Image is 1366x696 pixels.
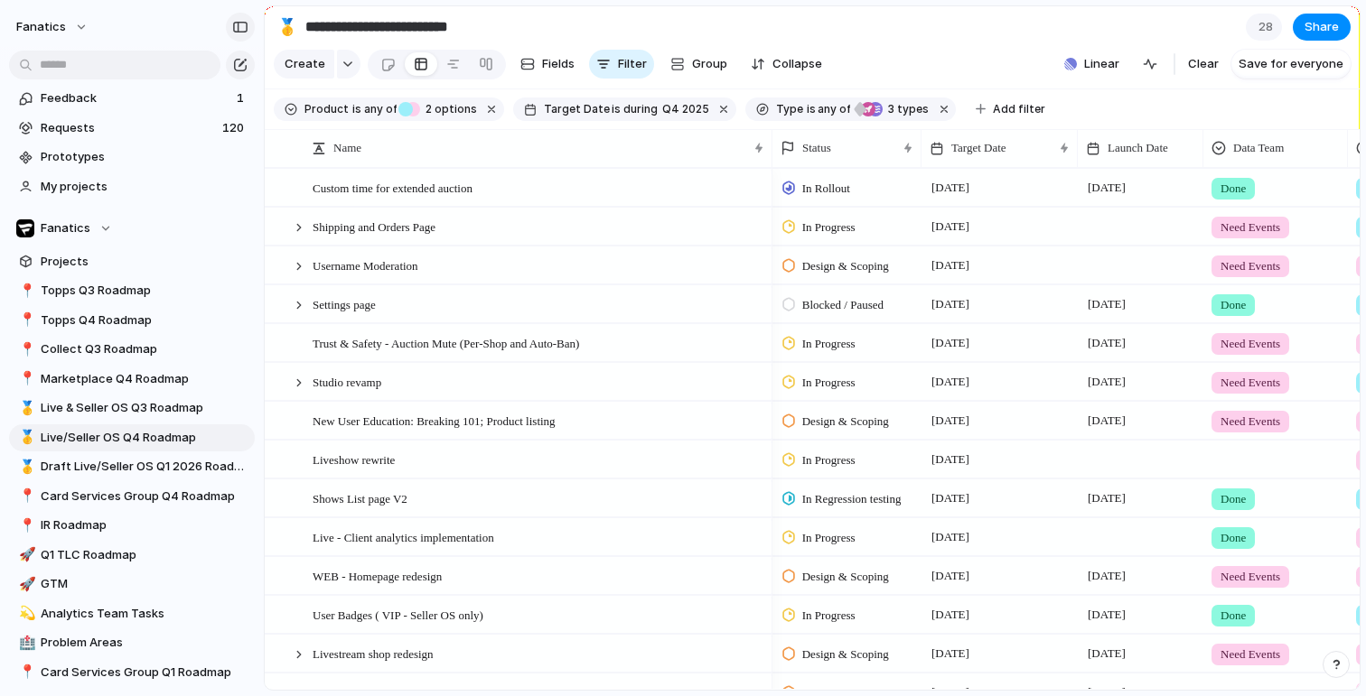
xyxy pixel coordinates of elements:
[349,99,400,119] button: isany of
[1084,55,1119,73] span: Linear
[1221,645,1280,664] span: Need Events
[313,487,407,508] span: Shows List page V2
[1188,55,1219,73] span: Clear
[398,99,481,119] button: 2 options
[19,398,32,419] div: 🥇
[1221,296,1246,314] span: Done
[313,643,434,664] span: Livestream shop redesign
[237,89,248,107] span: 1
[9,248,255,275] a: Projects
[1083,604,1130,626] span: [DATE]
[927,255,974,276] span: [DATE]
[8,13,98,42] button: fanatics
[883,102,897,116] span: 3
[802,568,889,586] span: Design & Scoping
[19,486,32,506] div: 📍
[927,526,974,548] span: [DATE]
[1221,180,1246,198] span: Done
[420,102,435,116] span: 2
[16,370,34,388] button: 📍
[313,255,418,275] span: Username Moderation
[9,659,255,686] a: 📍Card Services Group Q1 Roadmap
[802,374,856,392] span: In Progress
[41,516,248,534] span: IR Roadmap
[41,370,248,388] span: Marketplace Q4 Roadmap
[1221,568,1280,586] span: Need Events
[16,516,34,534] button: 📍
[618,55,647,73] span: Filter
[41,458,248,476] span: Draft Live/Seller OS Q1 2026 Roadmap
[9,115,255,142] a: Requests120
[802,180,850,198] span: In Rollout
[1057,51,1127,78] button: Linear
[802,451,856,469] span: In Progress
[927,565,974,587] span: [DATE]
[802,335,856,353] span: In Progress
[16,605,34,623] button: 💫
[16,546,34,564] button: 🚀
[1293,14,1351,41] button: Share
[19,662,32,682] div: 📍
[1221,413,1280,431] span: Need Events
[1083,643,1130,664] span: [DATE]
[41,178,248,196] span: My projects
[803,99,855,119] button: isany of
[9,629,255,656] a: 🏥Problem Areas
[9,424,255,451] a: 🥇Live/Seller OS Q4 Roadmap
[277,14,297,39] div: 🥇
[9,85,255,112] a: Feedback1
[802,296,884,314] span: Blocked / Paused
[927,449,974,470] span: [DATE]
[16,487,34,506] button: 📍
[802,257,889,275] span: Design & Scoping
[965,97,1056,122] button: Add filter
[16,399,34,417] button: 🥇
[802,413,889,431] span: Design & Scoping
[662,101,709,117] span: Q4 2025
[285,55,325,73] span: Create
[16,340,34,358] button: 📍
[621,101,658,117] span: during
[1083,565,1130,587] span: [DATE]
[19,310,32,330] div: 📍
[1181,50,1226,79] button: Clear
[9,366,255,393] a: 📍Marketplace Q4 Roadmap
[19,515,32,536] div: 📍
[313,449,395,469] span: Liveshow rewrite
[9,483,255,510] div: 📍Card Services Group Q4 Roadmap
[19,281,32,302] div: 📍
[304,101,349,117] span: Product
[1083,177,1130,199] span: [DATE]
[9,277,255,304] a: 📍Topps Q3 Roadmap
[1221,529,1246,547] span: Done
[19,544,32,565] div: 🚀
[9,571,255,598] div: 🚀GTM
[852,99,932,119] button: 3 types
[41,399,248,417] span: Live & Seller OS Q3 Roadmap
[1305,18,1339,36] span: Share
[41,575,248,593] span: GTM
[16,575,34,593] button: 🚀
[19,457,32,478] div: 🥇
[9,600,255,627] a: 💫Analytics Team Tasks
[41,148,248,166] span: Prototypes
[41,119,217,137] span: Requests
[41,664,248,682] span: Card Services Group Q1 Roadmap
[1221,335,1280,353] span: Need Events
[1108,139,1168,157] span: Launch Date
[16,458,34,476] button: 🥇
[9,336,255,363] a: 📍Collect Q3 Roadmap
[1221,218,1280,237] span: Need Events
[41,89,231,107] span: Feedback
[9,453,255,480] div: 🥇Draft Live/Seller OS Q1 2026 Roadmap
[313,332,579,353] span: Trust & Safety - Auction Mute (Per-Shop and Auto-Ban)
[776,101,803,117] span: Type
[927,371,974,393] span: [DATE]
[802,529,856,547] span: In Progress
[802,490,902,508] span: In Regression testing
[41,253,248,271] span: Projects
[313,526,494,547] span: Live - Client analytics implementation
[41,546,248,564] span: Q1 TLC Roadmap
